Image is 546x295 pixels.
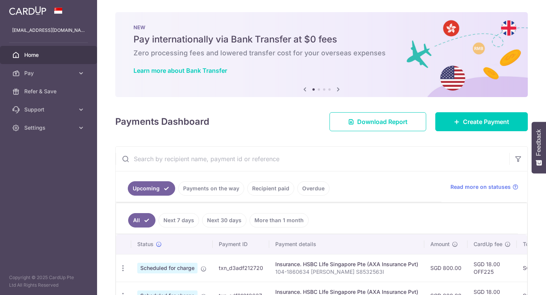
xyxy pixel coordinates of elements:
td: SGD 18.00 OFF225 [468,254,517,282]
th: Payment details [269,234,424,254]
span: Status [137,240,154,248]
span: Pay [24,69,74,77]
a: Recipient paid [247,181,294,196]
img: CardUp [9,6,46,15]
p: NEW [133,24,510,30]
span: Feedback [535,129,542,156]
a: All [128,213,155,228]
td: txn_d3adf212720 [213,254,269,282]
div: Insurance. HSBC LIfe Singapore Pte (AXA Insurance Pvt) [275,260,418,268]
td: SGD 800.00 [424,254,468,282]
h4: Payments Dashboard [115,115,209,129]
a: Next 30 days [202,213,246,228]
span: Create Payment [463,117,509,126]
button: Feedback - Show survey [532,122,546,173]
span: Read more on statuses [450,183,511,191]
h5: Pay internationally via Bank Transfer at $0 fees [133,33,510,46]
span: Refer & Save [24,88,74,95]
span: Scheduled for charge [137,263,198,273]
a: Upcoming [128,181,175,196]
span: Home [24,51,74,59]
a: Next 7 days [158,213,199,228]
a: Read more on statuses [450,183,518,191]
th: Payment ID [213,234,269,254]
span: Support [24,106,74,113]
a: More than 1 month [249,213,309,228]
a: Create Payment [435,112,528,131]
span: Download Report [357,117,408,126]
span: Settings [24,124,74,132]
h6: Zero processing fees and lowered transfer cost for your overseas expenses [133,49,510,58]
img: Bank transfer banner [115,12,528,97]
a: Learn more about Bank Transfer [133,67,227,74]
a: Download Report [329,112,426,131]
p: 104-1860634 [PERSON_NAME] S8532563I [275,268,418,276]
span: CardUp fee [474,240,502,248]
a: Overdue [297,181,329,196]
p: [EMAIL_ADDRESS][DOMAIN_NAME] [12,27,85,34]
input: Search by recipient name, payment id or reference [116,147,509,171]
span: Amount [430,240,450,248]
a: Payments on the way [178,181,244,196]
